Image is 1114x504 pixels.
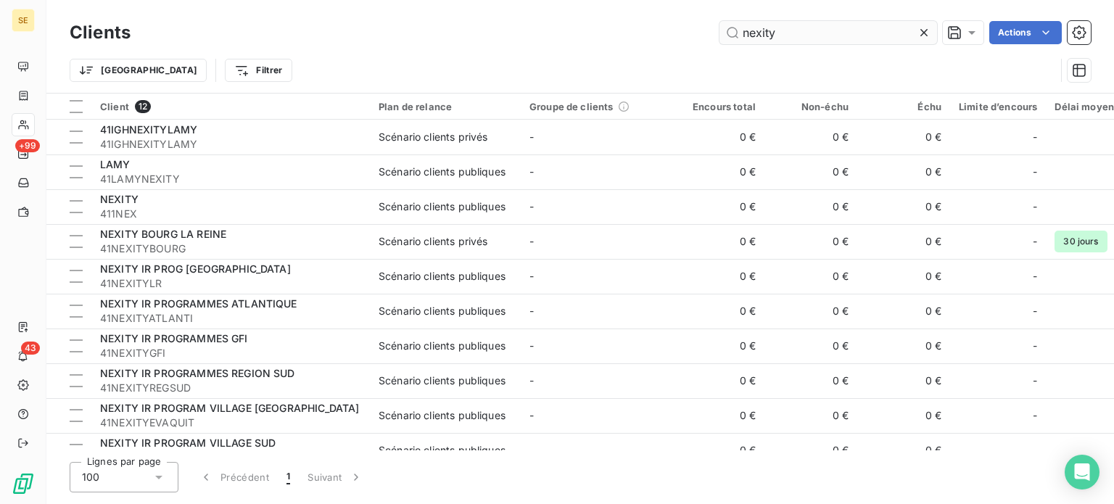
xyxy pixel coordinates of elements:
div: Plan de relance [379,101,512,112]
button: [GEOGRAPHIC_DATA] [70,59,207,82]
td: 0 € [672,294,764,329]
td: 0 € [672,433,764,468]
div: Scénario clients publiques [379,443,506,458]
input: Rechercher [719,21,937,44]
td: 0 € [857,259,950,294]
span: - [529,270,534,282]
td: 0 € [857,363,950,398]
span: - [1033,443,1037,458]
div: Scénario clients publiques [379,165,506,179]
div: Scénario clients publiques [379,199,506,214]
span: - [529,131,534,143]
span: - [529,444,534,456]
div: Non-échu [773,101,849,112]
button: Précédent [190,462,278,492]
td: 0 € [857,224,950,259]
td: 0 € [857,120,950,154]
td: 0 € [764,224,857,259]
button: Filtrer [225,59,292,82]
td: 0 € [857,433,950,468]
td: 0 € [672,329,764,363]
button: 1 [278,462,299,492]
span: - [529,200,534,212]
td: 0 € [764,294,857,329]
div: Scénario clients publiques [379,373,506,388]
span: - [529,165,534,178]
span: NEXITY [100,193,139,205]
td: 0 € [672,189,764,224]
span: NEXITY BOURG LA REINE [100,228,226,240]
span: NEXITY IR PROGRAMMES GFI [100,332,248,344]
td: 0 € [857,398,950,433]
div: SE [12,9,35,32]
a: +99 [12,142,34,165]
span: Client [100,101,129,112]
td: 0 € [764,433,857,468]
div: Échu [866,101,941,112]
span: 1 [286,470,290,484]
span: - [1033,269,1037,284]
button: Suivant [299,462,372,492]
td: 0 € [857,154,950,189]
span: 41NEXITYLR [100,276,361,291]
td: 0 € [857,329,950,363]
div: Scénario clients publiques [379,269,506,284]
span: 41NEXITYBOURG [100,241,361,256]
span: LAMY [100,158,131,170]
td: 0 € [672,224,764,259]
td: 0 € [764,259,857,294]
span: +99 [15,139,40,152]
button: Actions [989,21,1062,44]
div: Scénario clients publiques [379,408,506,423]
span: 41NEXITYEVAQUIT [100,416,361,430]
span: - [1033,130,1037,144]
span: 41NEXITYATLANTI [100,311,361,326]
span: - [1033,304,1037,318]
span: - [1033,408,1037,423]
span: 43 [21,342,40,355]
span: - [529,374,534,387]
div: Scénario clients publiques [379,304,506,318]
td: 0 € [672,154,764,189]
td: 0 € [857,294,950,329]
span: 41NEXITYREGSUD [100,381,361,395]
span: 100 [82,470,99,484]
td: 0 € [764,120,857,154]
h3: Clients [70,20,131,46]
div: Scénario clients publiques [379,339,506,353]
span: - [1033,199,1037,214]
span: 41IGHNEXITYLAMY [100,123,197,136]
td: 0 € [764,189,857,224]
span: - [1033,165,1037,179]
td: 0 € [672,398,764,433]
span: - [1033,339,1037,353]
span: NEXITY IR PROG [GEOGRAPHIC_DATA] [100,263,291,275]
span: NEXITY IR PROGRAM VILLAGE SUD [100,437,276,449]
img: Logo LeanPay [12,472,35,495]
span: NEXITY IR PROGRAMMES REGION SUD [100,367,295,379]
span: 30 jours [1055,231,1107,252]
span: - [529,409,534,421]
td: 0 € [764,363,857,398]
div: Scénario clients privés [379,234,487,249]
span: 41NEXITYGFI [100,346,361,360]
span: - [1033,373,1037,388]
div: Encours total [680,101,756,112]
span: 411NEX [100,207,361,221]
span: Groupe de clients [529,101,614,112]
td: 0 € [672,259,764,294]
span: - [529,339,534,352]
td: 0 € [764,398,857,433]
span: - [529,235,534,247]
div: Limite d’encours [959,101,1037,112]
td: 0 € [672,363,764,398]
td: 0 € [764,329,857,363]
span: NEXITY IR PROGRAMMES ATLANTIQUE [100,297,297,310]
td: 0 € [857,189,950,224]
span: 12 [135,100,151,113]
span: - [529,305,534,317]
div: Open Intercom Messenger [1065,455,1099,489]
td: 0 € [672,120,764,154]
span: NEXITY IR PROGRAM VILLAGE [GEOGRAPHIC_DATA] [100,402,359,414]
span: 41IGHNEXITYLAMY [100,137,361,152]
